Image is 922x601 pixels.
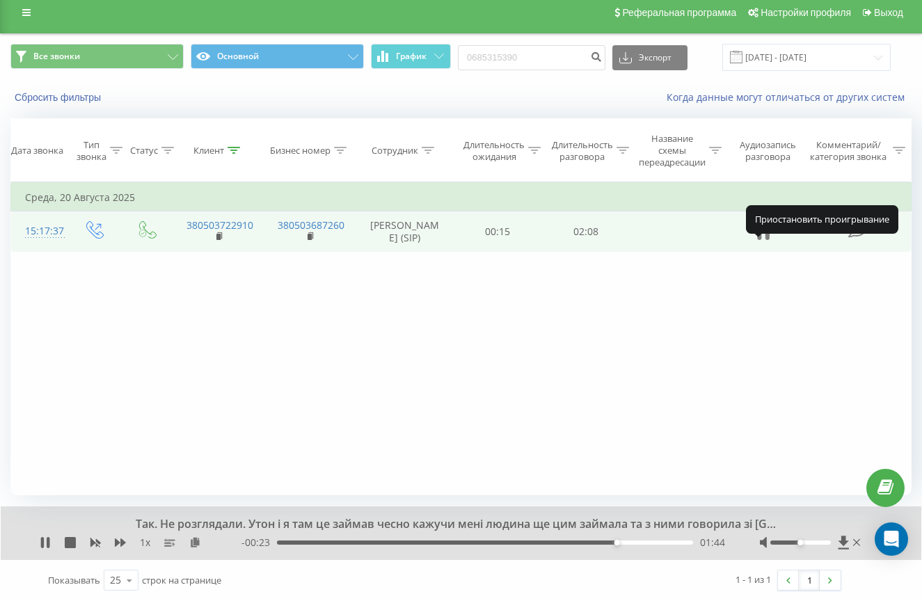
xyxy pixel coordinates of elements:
div: Статус [130,145,158,157]
div: Open Intercom Messenger [875,522,908,556]
span: Выход [874,7,903,18]
span: строк на странице [142,574,221,586]
span: График [396,51,427,61]
td: 00:15 [454,211,541,252]
div: Accessibility label [798,540,804,545]
button: График [371,44,451,69]
button: Основной [191,44,364,69]
span: Настройки профиля [761,7,851,18]
td: 02:08 [541,211,629,252]
a: 1 [799,570,820,590]
div: Комментарий/категория звонка [808,139,889,163]
div: Клиент [193,145,224,157]
div: Дата звонка [11,145,63,157]
span: 1 x [140,536,150,550]
div: Бизнес номер [270,145,331,157]
div: Длительность разговора [552,139,613,163]
div: 1 - 1 из 1 [736,572,771,586]
span: - 00:23 [241,536,277,550]
a: 380503722910 [186,218,253,232]
span: 01:44 [700,536,725,550]
button: Сбросить фильтры [10,91,108,104]
div: Название схемы переадресации [639,133,706,168]
a: 380503687260 [278,218,344,232]
div: 25 [110,573,121,587]
div: Сотрудник [372,145,418,157]
span: Показывать [48,574,100,586]
span: Реферальная программа [622,7,736,18]
div: Тип звонка [77,139,106,163]
div: Длительность ожидания [463,139,525,163]
div: 15:17:37 [25,218,53,245]
button: Экспорт [612,45,687,70]
div: Так. Не розглядали. Утон і я там це займав чесно кажучи мені людина ще цим займала та з ними гово... [122,517,781,532]
div: Приостановить проигрывание [746,205,898,233]
button: Все звонки [10,44,184,69]
a: Когда данные могут отличаться от других систем [667,90,912,104]
input: Поиск по номеру [458,45,605,70]
div: Аудиозапись разговора [733,139,802,163]
td: Среда, 20 Августа 2025 [11,184,912,211]
span: Все звонки [33,51,80,62]
div: Accessibility label [614,540,620,545]
td: [PERSON_NAME] (SIP) [356,211,454,252]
